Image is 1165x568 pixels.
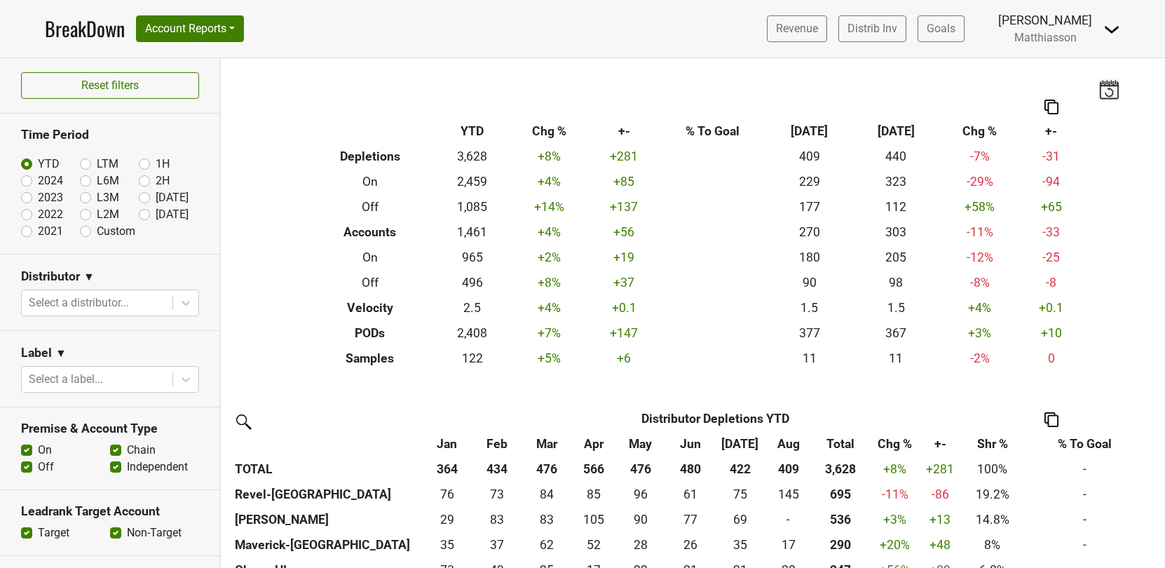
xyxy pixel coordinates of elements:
[853,270,939,295] td: 98
[812,431,868,457] th: Total: activate to sort column ascending
[304,320,437,346] th: PODs
[231,507,422,532] th: [PERSON_NAME]
[304,295,437,320] th: Velocity
[38,223,63,240] label: 2021
[959,507,1026,532] td: 14.8%
[766,320,852,346] td: 377
[1021,144,1082,169] td: -31
[939,169,1021,194] td: -29 %
[575,485,612,503] div: 85
[925,510,955,529] div: +13
[766,346,852,371] td: 11
[669,536,712,554] div: 26
[21,269,80,284] h3: Distributor
[522,457,571,482] th: 476
[475,536,519,554] div: 37
[665,507,715,532] td: 76.582
[436,320,509,346] td: 2,408
[853,320,939,346] td: 367
[590,144,658,169] td: +281
[21,346,52,360] h3: Label
[38,442,52,459] label: On
[525,510,568,529] div: 83
[998,11,1092,29] div: [PERSON_NAME]
[38,459,54,475] label: Off
[1021,346,1082,371] td: 0
[766,169,852,194] td: 229
[815,510,865,529] div: 536
[1026,507,1143,532] td: -
[868,507,921,532] td: +3 %
[522,482,571,507] td: 84.418
[38,206,63,223] label: 2022
[926,462,954,476] span: +281
[38,525,69,541] label: Target
[1021,295,1082,320] td: +0.1
[1103,21,1120,38] img: Dropdown Menu
[812,482,868,507] th: 695.335
[425,510,469,529] div: 29
[766,119,852,144] th: [DATE]
[38,189,63,206] label: 2023
[590,295,658,320] td: +0.1
[590,270,658,295] td: +37
[472,507,522,532] td: 82.501
[1026,431,1143,457] th: % To Goal: activate to sort column ascending
[509,194,590,219] td: +14 %
[868,431,921,457] th: Chg %: activate to sort column ascending
[939,346,1021,371] td: -2 %
[436,194,509,219] td: 1,085
[422,532,472,557] td: 34.584
[127,442,156,459] label: Chain
[939,245,1021,270] td: -12 %
[868,532,921,557] td: +20 %
[304,194,437,219] th: Off
[883,462,906,476] span: +8%
[853,346,939,371] td: 11
[509,270,590,295] td: +8 %
[304,270,437,295] th: Off
[572,507,615,532] td: 105.249
[715,431,765,457] th: Jul: activate to sort column ascending
[665,532,715,557] td: 25.918
[436,270,509,295] td: 496
[97,189,119,206] label: L3M
[925,536,955,554] div: +48
[619,510,662,529] div: 90
[572,532,615,557] td: 51.669
[436,169,509,194] td: 2,459
[1021,320,1082,346] td: +10
[21,421,199,436] h3: Premise & Account Type
[853,119,939,144] th: [DATE]
[918,15,965,42] a: Goals
[422,457,472,482] th: 364
[425,536,469,554] div: 35
[718,510,762,529] div: 69
[590,219,658,245] td: +56
[959,457,1026,482] td: 100%
[853,169,939,194] td: 323
[21,72,199,99] button: Reset filters
[1098,79,1119,99] img: last_updated_date
[939,270,1021,295] td: -8 %
[1021,169,1082,194] td: -94
[853,219,939,245] td: 303
[127,525,182,541] label: Non-Target
[231,482,422,507] th: Revel-[GEOGRAPHIC_DATA]
[921,431,959,457] th: +-: activate to sort column ascending
[509,320,590,346] td: +7 %
[127,459,188,475] label: Independent
[83,269,95,285] span: ▼
[669,485,712,503] div: 61
[665,457,715,482] th: 480
[619,536,662,554] div: 28
[21,504,199,519] h3: Leadrank Target Account
[615,431,665,457] th: May: activate to sort column ascending
[766,270,852,295] td: 90
[525,536,568,554] div: 62
[665,431,715,457] th: Jun: activate to sort column ascending
[766,245,852,270] td: 180
[1026,482,1143,507] td: -
[436,219,509,245] td: 1,461
[572,431,615,457] th: Apr: activate to sort column ascending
